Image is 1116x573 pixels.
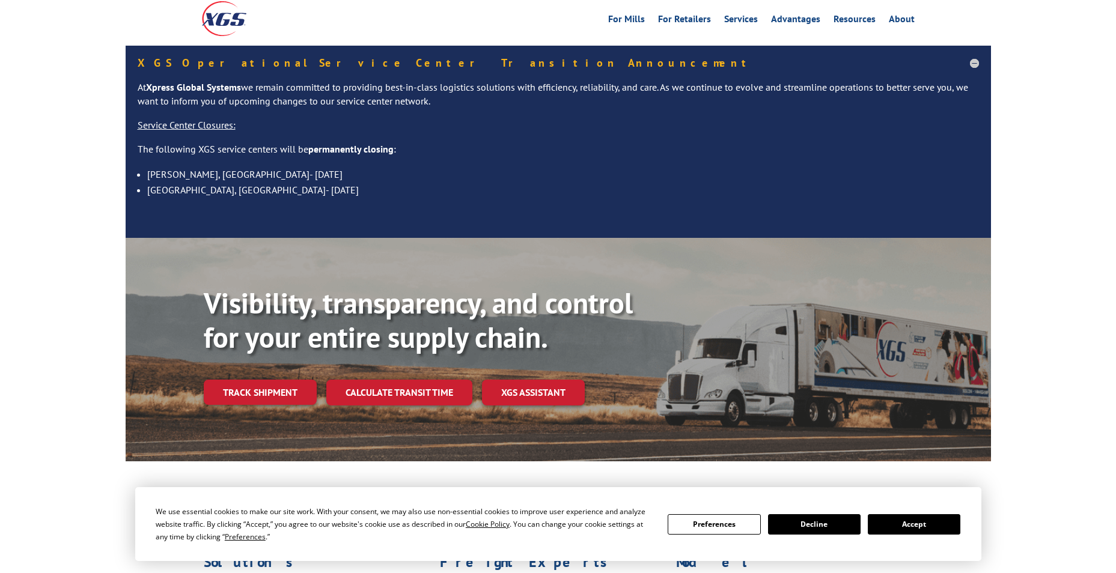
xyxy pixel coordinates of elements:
[147,166,979,182] li: [PERSON_NAME], [GEOGRAPHIC_DATA]- [DATE]
[225,532,266,542] span: Preferences
[326,380,472,405] a: Calculate transit time
[868,514,960,535] button: Accept
[834,14,876,28] a: Resources
[138,58,979,68] h5: XGS Operational Service Center Transition Announcement
[889,14,915,28] a: About
[146,81,241,93] strong: Xpress Global Systems
[204,380,317,405] a: Track shipment
[768,514,861,535] button: Decline
[138,142,979,166] p: The following XGS service centers will be :
[147,182,979,198] li: [GEOGRAPHIC_DATA], [GEOGRAPHIC_DATA]- [DATE]
[668,514,760,535] button: Preferences
[135,487,981,561] div: Cookie Consent Prompt
[658,14,711,28] a: For Retailers
[138,119,236,131] u: Service Center Closures:
[308,143,394,155] strong: permanently closing
[482,380,585,405] a: XGS ASSISTANT
[608,14,645,28] a: For Mills
[156,505,653,543] div: We use essential cookies to make our site work. With your consent, we may also use non-essential ...
[138,80,979,119] p: At we remain committed to providing best-in-class logistics solutions with efficiency, reliabilit...
[771,14,820,28] a: Advantages
[466,519,510,529] span: Cookie Policy
[724,14,758,28] a: Services
[204,284,633,356] b: Visibility, transparency, and control for your entire supply chain.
